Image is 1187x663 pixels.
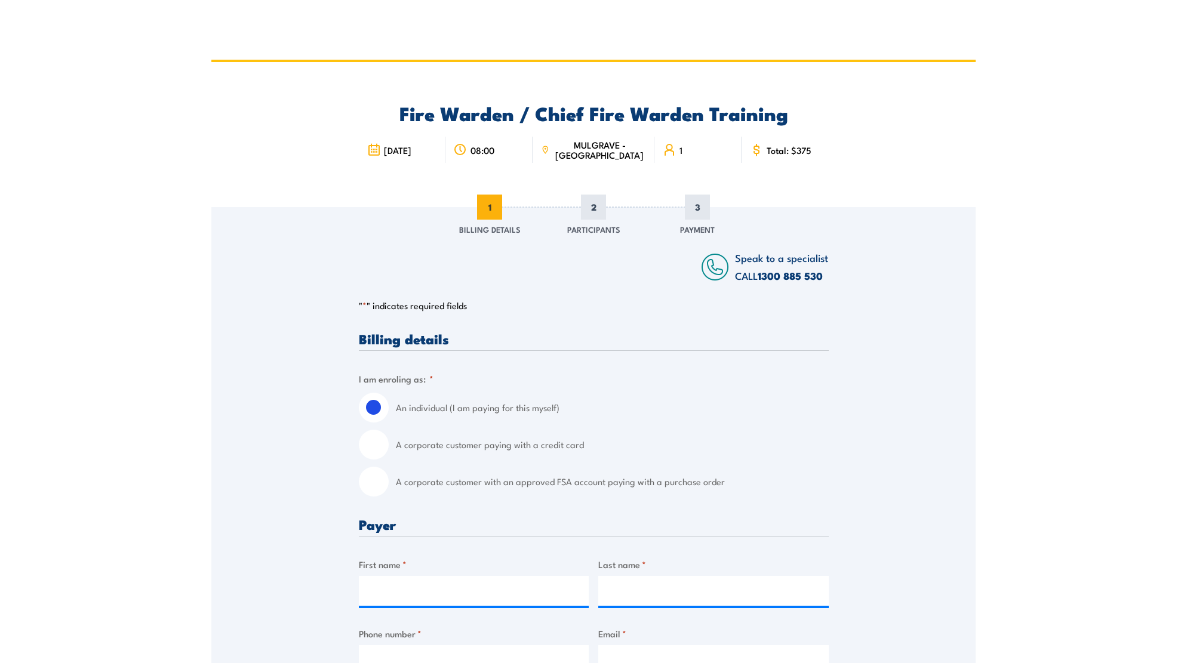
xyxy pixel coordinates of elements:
span: Total: $375 [767,145,811,155]
legend: I am enroling as: [359,372,433,386]
h2: Fire Warden / Chief Fire Warden Training [359,104,829,121]
span: 1 [477,195,502,220]
label: A corporate customer paying with a credit card [396,430,829,460]
label: First name [359,557,589,571]
span: 1 [679,145,682,155]
span: Payment [680,223,715,235]
a: 1300 885 530 [758,268,823,283]
span: Billing Details [459,223,521,235]
span: 08:00 [471,145,494,155]
span: Speak to a specialist CALL [735,250,828,283]
h3: Billing details [359,332,829,346]
label: Last name [598,557,829,571]
span: [DATE] [384,145,411,155]
span: 3 [685,195,710,220]
span: Participants [567,223,620,235]
span: MULGRAVE - [GEOGRAPHIC_DATA] [553,140,646,160]
span: 2 [581,195,606,220]
label: An individual (I am paying for this myself) [396,393,829,423]
label: Email [598,627,829,640]
label: Phone number [359,627,589,640]
h3: Payer [359,517,829,531]
p: " " indicates required fields [359,300,829,312]
label: A corporate customer with an approved FSA account paying with a purchase order [396,467,829,497]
